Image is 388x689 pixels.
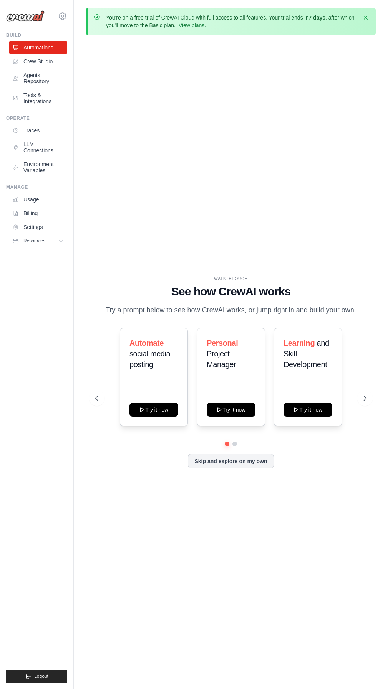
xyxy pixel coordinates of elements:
[6,670,67,683] button: Logout
[9,41,67,54] a: Automations
[284,403,332,417] button: Try it now
[9,69,67,87] a: Agents Repository
[9,89,67,107] a: Tools & Integrations
[6,10,45,22] img: Logo
[9,158,67,176] a: Environment Variables
[9,207,67,219] a: Billing
[34,673,48,679] span: Logout
[207,349,236,369] span: Project Manager
[95,285,366,298] h1: See how CrewAI works
[9,138,67,157] a: LLM Connections
[284,339,329,369] span: and Skill Development
[9,124,67,137] a: Traces
[207,403,255,417] button: Try it now
[9,221,67,233] a: Settings
[95,276,366,282] div: WALKTHROUGH
[129,339,164,347] span: Automate
[23,238,45,244] span: Resources
[179,22,204,28] a: View plans
[6,32,67,38] div: Build
[308,15,325,21] strong: 7 days
[6,184,67,190] div: Manage
[284,339,315,347] span: Learning
[9,235,67,247] button: Resources
[102,305,360,316] p: Try a prompt below to see how CrewAI works, or jump right in and build your own.
[106,14,357,29] p: You're on a free trial of CrewAI Cloud with full access to all features. Your trial ends in , aft...
[129,403,178,417] button: Try it now
[207,339,238,347] span: Personal
[6,115,67,121] div: Operate
[129,349,170,369] span: social media posting
[9,55,67,68] a: Crew Studio
[9,193,67,206] a: Usage
[188,454,274,468] button: Skip and explore on my own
